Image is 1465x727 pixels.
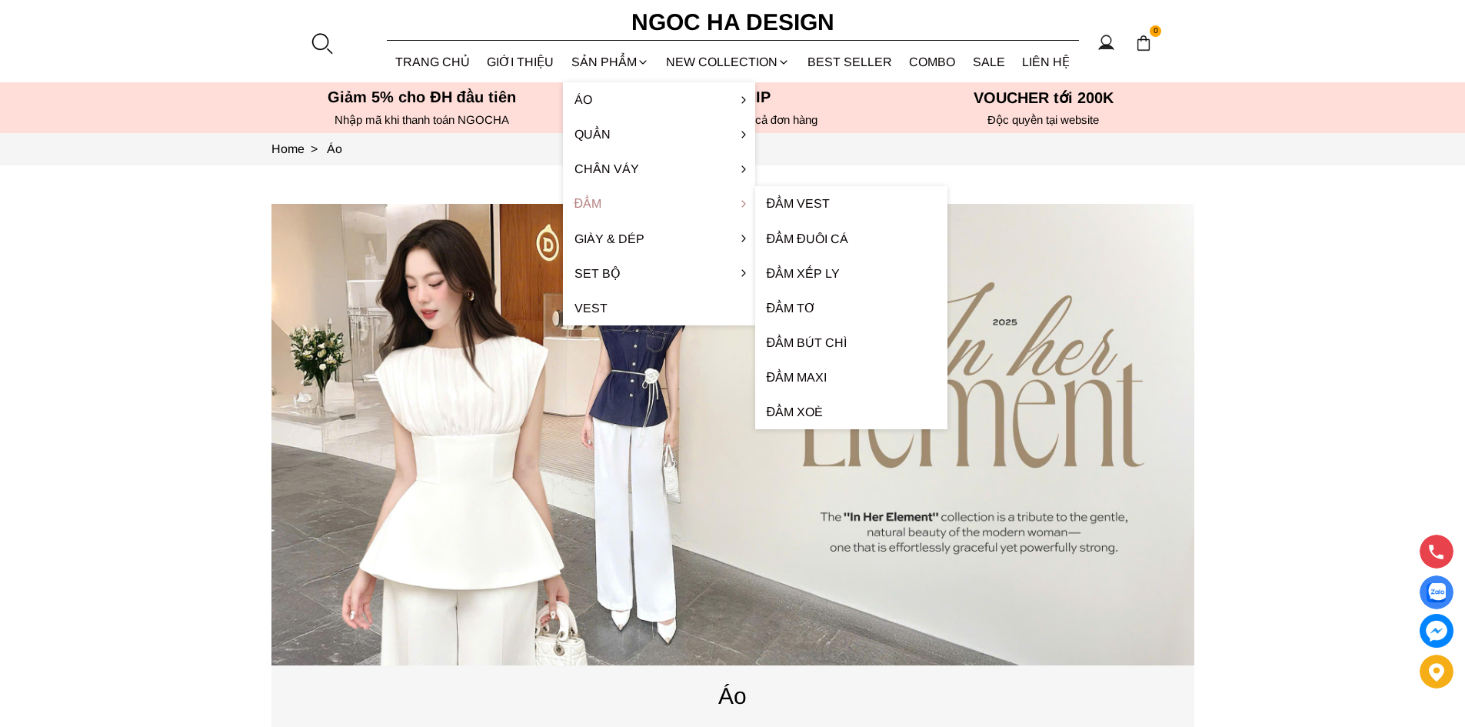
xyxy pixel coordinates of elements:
a: Đầm [563,186,755,221]
span: > [305,142,324,155]
a: LIÊN HỆ [1014,42,1079,82]
a: Link to Áo [327,142,342,155]
h6: Độc quyền tại website [893,113,1194,127]
span: 0 [1150,25,1162,38]
p: Áo [271,678,1194,714]
a: Giày & Dép [563,222,755,256]
a: Đầm tơ [755,291,947,325]
a: Ngoc Ha Design [618,4,848,41]
a: Đầm Maxi [755,360,947,395]
a: Đầm bút chì [755,325,947,360]
a: Vest [563,291,755,325]
div: SẢN PHẨM [563,42,658,82]
a: Áo [563,82,755,117]
a: Đầm Vest [755,186,947,221]
a: Display image [1420,575,1453,609]
a: NEW COLLECTION [658,42,799,82]
img: img-CART-ICON-ksit0nf1 [1135,35,1152,52]
a: Đầm xếp ly [755,256,947,291]
img: Display image [1427,583,1446,602]
h5: VOUCHER tới 200K [893,88,1194,107]
font: Giảm 5% cho ĐH đầu tiên [328,88,516,105]
a: Set Bộ [563,256,755,291]
a: Combo [901,42,964,82]
a: BEST SELLER [799,42,901,82]
a: Đầm đuôi cá [755,222,947,256]
a: Đầm xoè [755,395,947,429]
a: messenger [1420,614,1453,648]
font: Nhập mã khi thanh toán NGOCHA [335,113,509,126]
a: SALE [964,42,1014,82]
a: Quần [563,117,755,152]
a: GIỚI THIỆU [478,42,563,82]
a: Link to Home [271,142,327,155]
a: TRANG CHỦ [387,42,479,82]
a: Chân váy [563,152,755,186]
